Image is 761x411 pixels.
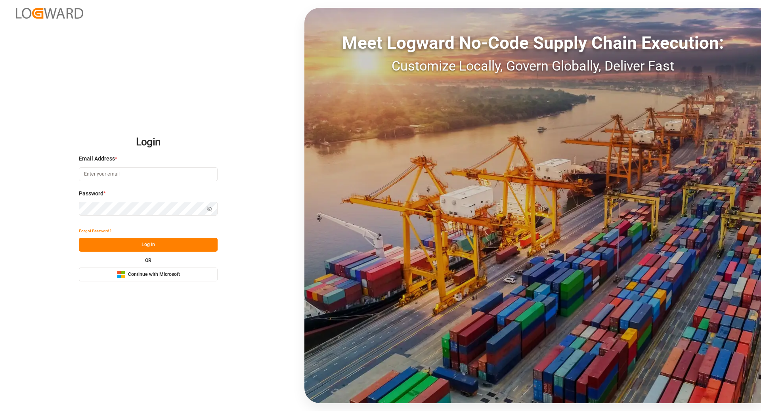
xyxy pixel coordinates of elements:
input: Enter your email [79,167,218,181]
img: Logward_new_orange.png [16,8,83,19]
span: Email Address [79,155,115,163]
small: OR [145,258,151,263]
span: Password [79,189,103,198]
button: Forgot Password? [79,224,111,238]
span: Continue with Microsoft [128,271,180,278]
div: Customize Locally, Govern Globally, Deliver Fast [304,56,761,76]
button: Continue with Microsoft [79,268,218,281]
button: Log In [79,238,218,252]
h2: Login [79,130,218,155]
div: Meet Logward No-Code Supply Chain Execution: [304,30,761,56]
